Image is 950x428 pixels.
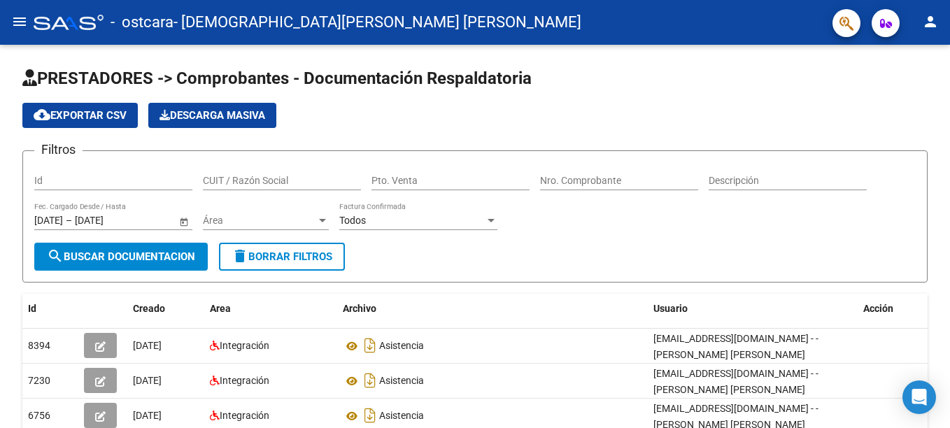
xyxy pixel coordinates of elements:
[28,375,50,386] span: 7230
[343,303,376,314] span: Archivo
[34,109,127,122] span: Exportar CSV
[75,215,143,227] input: Fecha fin
[133,375,162,386] span: [DATE]
[148,103,276,128] button: Descarga Masiva
[28,340,50,351] span: 8394
[47,248,64,264] mat-icon: search
[66,215,72,227] span: –
[653,303,688,314] span: Usuario
[902,380,936,414] div: Open Intercom Messenger
[361,334,379,357] i: Descargar documento
[28,303,36,314] span: Id
[34,140,83,159] h3: Filtros
[127,294,204,324] datatable-header-cell: Creado
[173,7,581,38] span: - [DEMOGRAPHIC_DATA][PERSON_NAME] [PERSON_NAME]
[337,294,648,324] datatable-header-cell: Archivo
[22,103,138,128] button: Exportar CSV
[232,248,248,264] mat-icon: delete
[34,215,63,227] input: Fecha inicio
[159,109,265,122] span: Descarga Masiva
[858,294,928,324] datatable-header-cell: Acción
[863,303,893,314] span: Acción
[219,243,345,271] button: Borrar Filtros
[28,410,50,421] span: 6756
[653,368,818,395] span: [EMAIL_ADDRESS][DOMAIN_NAME] - - [PERSON_NAME] [PERSON_NAME]
[148,103,276,128] app-download-masive: Descarga masiva de comprobantes (adjuntos)
[379,376,424,387] span: Asistencia
[379,411,424,422] span: Asistencia
[176,214,191,229] button: Open calendar
[133,340,162,351] span: [DATE]
[653,333,818,360] span: [EMAIL_ADDRESS][DOMAIN_NAME] - - [PERSON_NAME] [PERSON_NAME]
[361,404,379,427] i: Descargar documento
[47,250,195,263] span: Buscar Documentacion
[361,369,379,392] i: Descargar documento
[111,7,173,38] span: - ostcara
[210,303,231,314] span: Area
[204,294,337,324] datatable-header-cell: Area
[11,13,28,30] mat-icon: menu
[133,410,162,421] span: [DATE]
[339,215,366,226] span: Todos
[203,215,316,227] span: Área
[379,341,424,352] span: Asistencia
[648,294,858,324] datatable-header-cell: Usuario
[220,410,269,421] span: Integración
[220,340,269,351] span: Integración
[34,243,208,271] button: Buscar Documentacion
[220,375,269,386] span: Integración
[232,250,332,263] span: Borrar Filtros
[133,303,165,314] span: Creado
[22,69,532,88] span: PRESTADORES -> Comprobantes - Documentación Respaldatoria
[22,294,78,324] datatable-header-cell: Id
[922,13,939,30] mat-icon: person
[34,106,50,123] mat-icon: cloud_download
